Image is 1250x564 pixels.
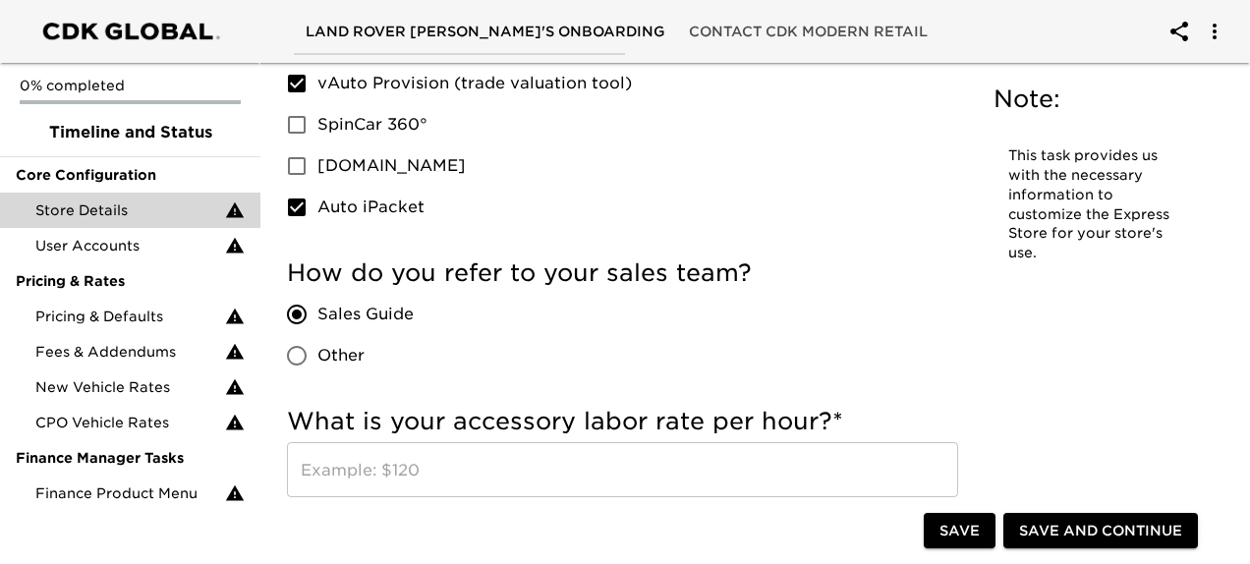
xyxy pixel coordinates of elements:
span: [DOMAIN_NAME] [317,154,466,178]
span: vAuto Provision (trade valuation tool) [317,72,632,95]
span: Store Details [35,200,225,220]
span: CPO Vehicle Rates [35,413,225,432]
input: Example: $120 [287,442,958,497]
h5: How do you refer to your sales team? [287,257,958,289]
span: Save and Continue [1019,519,1182,543]
h5: What is your accessory labor rate per hour? [287,406,958,437]
span: Auto iPacket [317,196,425,219]
span: Fees & Addendums [35,342,225,362]
span: Save [939,519,980,543]
span: Pricing & Rates [16,271,245,291]
span: Timeline and Status [16,121,245,144]
button: Save [924,513,995,549]
span: Land Rover [PERSON_NAME]'s Onboarding [306,20,665,44]
h5: Note: [994,84,1194,115]
button: account of current user [1191,8,1238,55]
button: account of current user [1156,8,1203,55]
span: SpinCar 360° [317,113,427,137]
span: Pricing & Defaults [35,307,225,326]
span: Core Configuration [16,165,245,185]
span: User Accounts [35,236,225,255]
span: Finance Product Menu [35,483,225,503]
span: Sales Guide [317,303,414,326]
p: This task provides us with the necessary information to customize the Express Store for your stor... [1008,146,1179,263]
span: New Vehicle Rates [35,377,225,397]
span: Contact CDK Modern Retail [689,20,928,44]
span: Finance Manager Tasks [16,448,245,468]
p: 0% completed [20,76,241,95]
span: Other [317,344,365,367]
button: Save and Continue [1003,513,1198,549]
